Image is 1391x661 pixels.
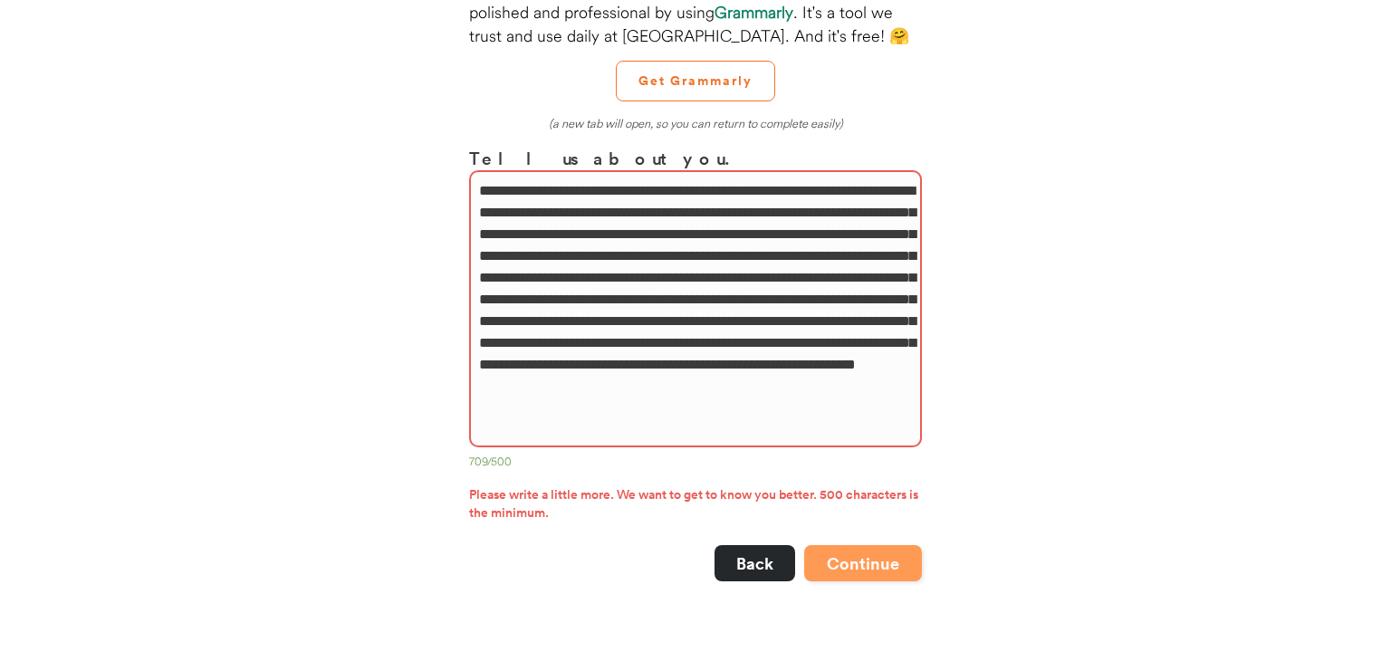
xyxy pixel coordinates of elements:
[804,545,922,581] button: Continue
[469,486,922,527] div: Please write a little more. We want to get to know you better. 500 characters is the minimum.
[469,145,922,171] h3: Tell us about you.
[549,116,843,130] em: (a new tab will open, so you can return to complete easily)
[715,2,793,23] strong: Grammarly
[616,61,775,101] button: Get Grammarly
[469,455,922,473] div: 709/500
[715,545,795,581] button: Back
